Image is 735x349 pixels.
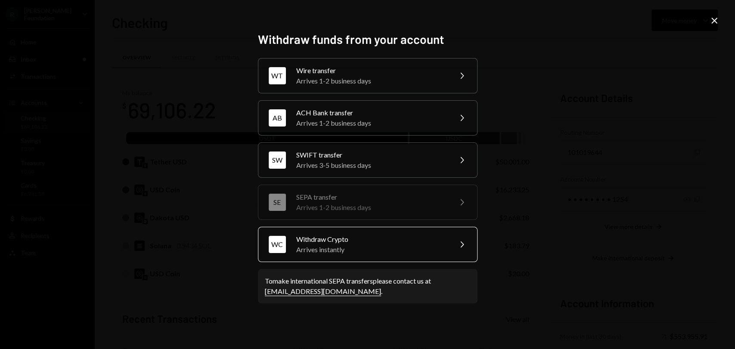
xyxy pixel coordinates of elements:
[296,108,446,118] div: ACH Bank transfer
[296,76,446,86] div: Arrives 1-2 business days
[296,118,446,128] div: Arrives 1-2 business days
[258,58,478,93] button: WTWire transferArrives 1-2 business days
[296,192,446,202] div: SEPA transfer
[296,244,446,255] div: Arrives instantly
[296,150,446,160] div: SWIFT transfer
[258,31,478,48] h2: Withdraw funds from your account
[296,160,446,170] div: Arrives 3-5 business days
[269,236,286,253] div: WC
[269,194,286,211] div: SE
[269,109,286,127] div: AB
[258,100,478,136] button: ABACH Bank transferArrives 1-2 business days
[258,142,478,178] button: SWSWIFT transferArrives 3-5 business days
[265,287,381,296] a: [EMAIL_ADDRESS][DOMAIN_NAME]
[265,276,471,296] div: To make international SEPA transfers please contact us at .
[296,202,446,213] div: Arrives 1-2 business days
[269,151,286,169] div: SW
[296,234,446,244] div: Withdraw Crypto
[269,67,286,84] div: WT
[296,65,446,76] div: Wire transfer
[258,185,478,220] button: SESEPA transferArrives 1-2 business days
[258,227,478,262] button: WCWithdraw CryptoArrives instantly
